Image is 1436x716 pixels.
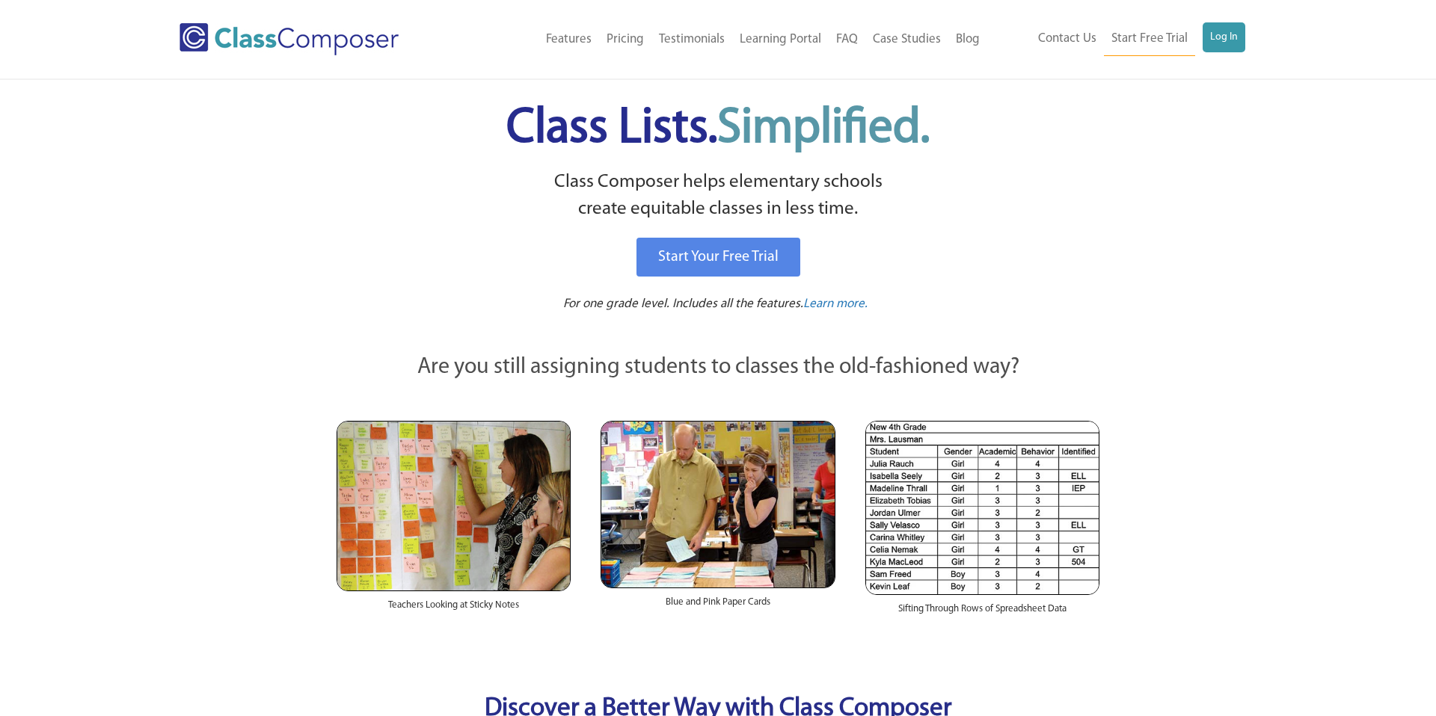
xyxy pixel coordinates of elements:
[337,351,1099,384] p: Are you still assigning students to classes the old-fashioned way?
[732,23,829,56] a: Learning Portal
[1031,22,1104,55] a: Contact Us
[179,23,399,55] img: Class Composer
[987,22,1245,56] nav: Header Menu
[803,295,868,314] a: Learn more.
[658,250,779,265] span: Start Your Free Trial
[506,105,930,153] span: Class Lists.
[601,588,835,624] div: Blue and Pink Paper Cards
[865,595,1099,631] div: Sifting Through Rows of Spreadsheet Data
[563,297,803,310] span: For one grade level. Includes all the features.
[829,23,865,56] a: FAQ
[865,23,948,56] a: Case Studies
[948,23,987,56] a: Blog
[717,105,930,153] span: Simplified.
[460,23,987,56] nav: Header Menu
[334,169,1102,223] p: Class Composer helps elementary schools create equitable classes in less time.
[599,23,651,56] a: Pricing
[1203,22,1245,52] a: Log In
[636,238,800,277] a: Start Your Free Trial
[337,591,571,627] div: Teachers Looking at Sticky Notes
[1104,22,1195,56] a: Start Free Trial
[601,421,835,587] img: Blue and Pink Paper Cards
[538,23,599,56] a: Features
[865,421,1099,595] img: Spreadsheets
[651,23,732,56] a: Testimonials
[337,421,571,591] img: Teachers Looking at Sticky Notes
[803,297,868,310] span: Learn more.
